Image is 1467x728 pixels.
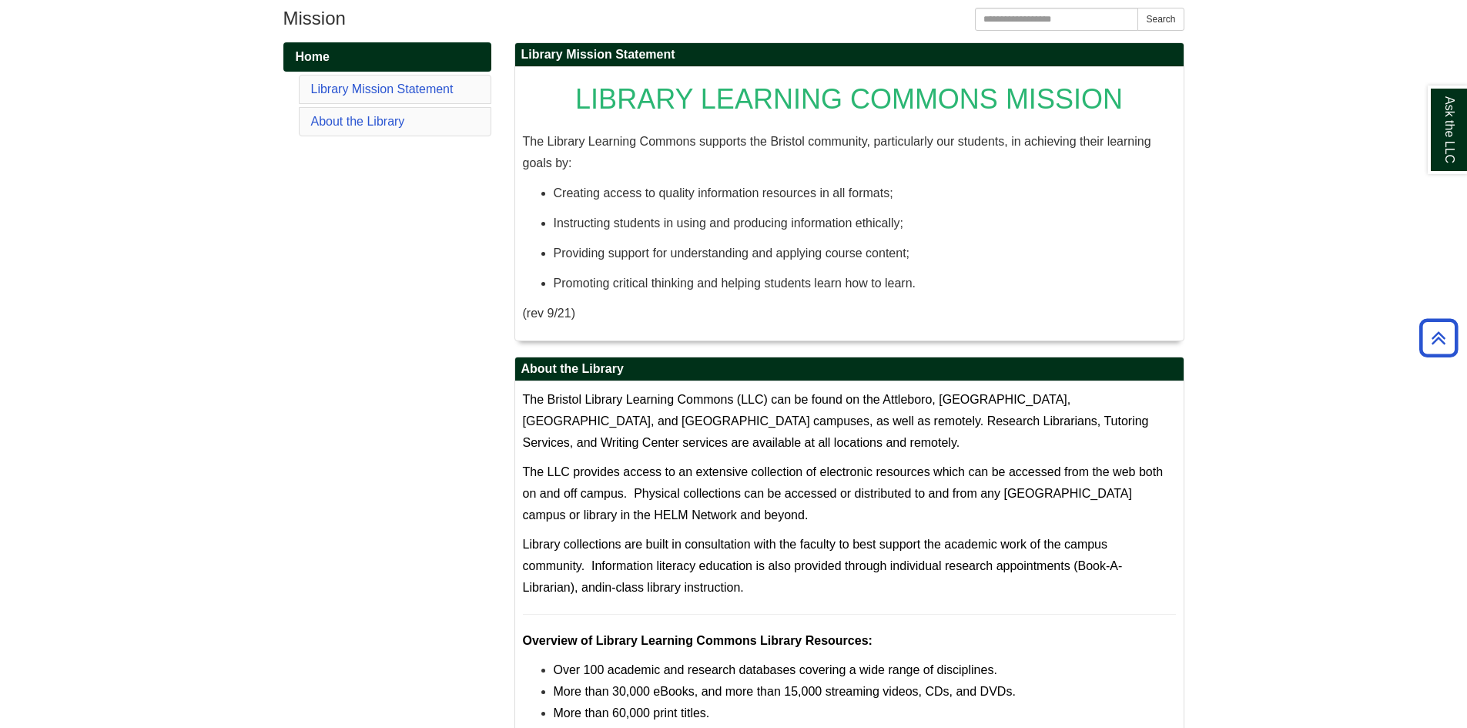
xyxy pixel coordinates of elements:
span: More than 30,000 eBooks, and more than 15,000 streaming videos, CDs, and DVDs. [554,685,1016,698]
span: Library collections are built in consultation with the faculty to best support the academic work ... [523,538,1108,572]
span: Instructing students in using and producing information ethically; [554,216,903,230]
span: Providing support for understanding and applying course content; [554,247,910,260]
a: in-class library instruction [602,581,741,594]
span: ), and [571,581,602,594]
a: About the Library [311,115,405,128]
a: Back to Top [1414,327,1463,348]
strong: Overview of Library Learning Commons Library Resources: [523,634,872,647]
a: Library Mission Statement [311,82,454,96]
span: Over 100 academic and research databases covering a wide range of disciplines. [554,663,997,676]
h2: Library Mission Statement [515,43,1184,67]
a: Home [283,42,491,72]
div: Guide Pages [283,42,491,139]
span: . [740,581,743,594]
button: Search [1137,8,1184,31]
h1: Mission [283,8,1184,29]
span: The LLC provides access to an extensive collection of electronic resources which can be accessed ... [523,465,1164,522]
span: Promoting critical thinking and helping students learn how to learn. [554,277,916,290]
span: The Library Learning Commons supports the Bristol community, particularly our students, in achiev... [523,135,1151,169]
span: LIBRARY LEARNING COMMONS MISSION [575,83,1123,115]
h2: About the Library [515,357,1184,381]
span: Creating access to quality information resources in all formats; [554,186,893,200]
span: The Bristol Library Learning Commons (LLC) can be found on the Attleboro, [GEOGRAPHIC_DATA], [GEO... [523,393,1149,449]
span: Home [296,50,330,63]
span: (rev 9/21) [523,307,575,320]
span: More than 60,000 print titles. [554,706,710,720]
